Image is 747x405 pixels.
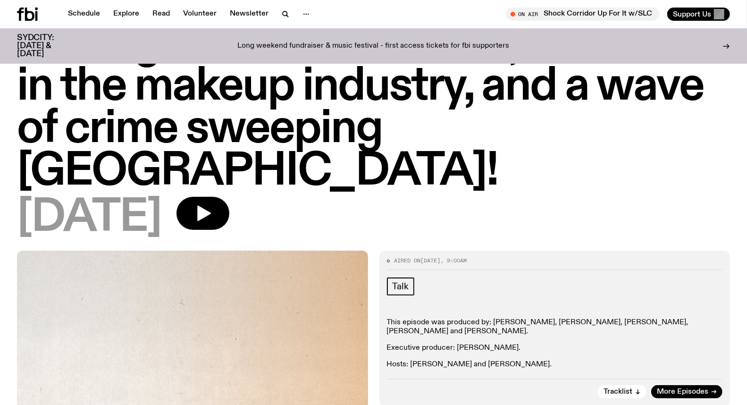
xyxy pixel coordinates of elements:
span: [DATE] [17,197,161,239]
span: Tracklist [604,388,632,396]
span: Aired on [394,257,421,264]
a: More Episodes [651,385,722,398]
p: Long weekend fundraiser & music festival - first access tickets for fbi supporters [238,42,510,51]
button: On AirShock Corridor Up For It w/SLC [506,8,660,21]
span: Talk [393,281,409,292]
span: More Episodes [657,388,708,396]
a: Talk [387,278,414,295]
a: Volunteer [177,8,222,21]
a: Schedule [62,8,106,21]
button: Support Us [667,8,730,21]
a: Newsletter [224,8,274,21]
p: This episode was produced by: [PERSON_NAME], [PERSON_NAME], [PERSON_NAME], [PERSON_NAME] and [PER... [387,318,723,336]
a: Read [147,8,176,21]
p: Hosts: [PERSON_NAME] and [PERSON_NAME]. [387,360,723,369]
span: Support Us [673,10,711,18]
h3: SYDCITY: [DATE] & [DATE] [17,34,77,58]
button: Tracklist [598,385,646,398]
p: Executive producer: [PERSON_NAME]. [387,344,723,353]
a: Explore [108,8,145,21]
span: , 9:00am [441,257,467,264]
span: [DATE] [421,257,441,264]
